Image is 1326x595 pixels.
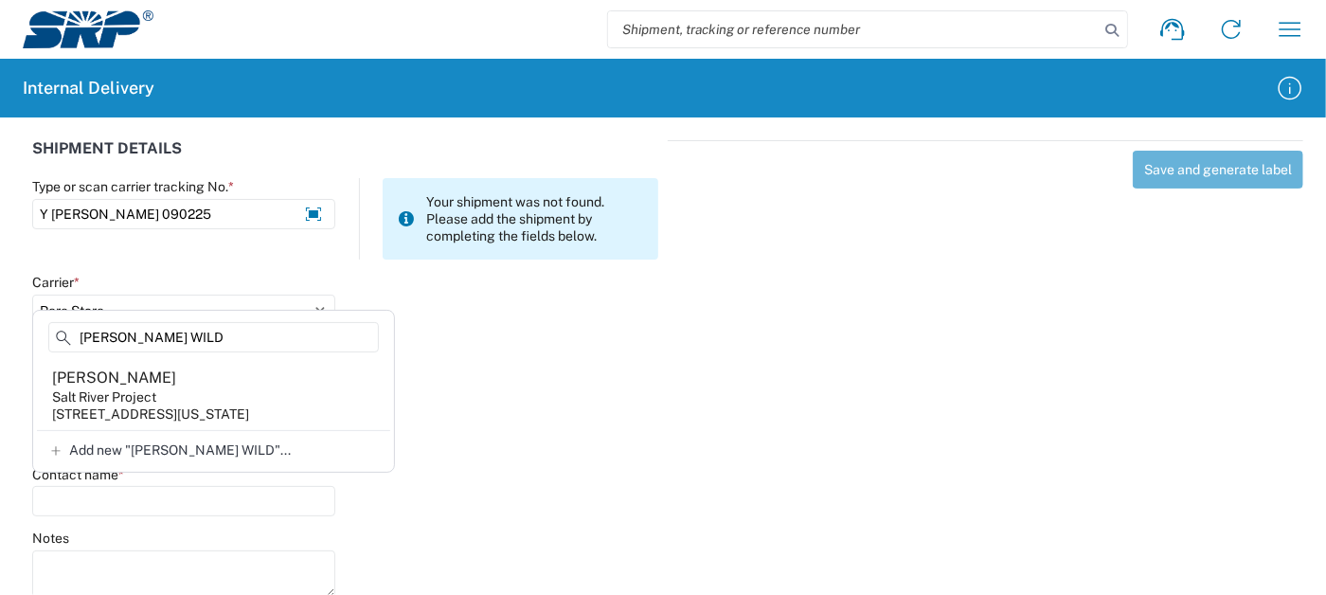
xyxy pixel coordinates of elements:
[32,274,80,291] label: Carrier
[52,368,176,388] div: [PERSON_NAME]
[32,140,658,178] div: SHIPMENT DETAILS
[23,10,153,48] img: srp
[52,388,156,406] div: Salt River Project
[32,178,234,195] label: Type or scan carrier tracking No.
[23,77,154,99] h2: Internal Delivery
[32,466,124,483] label: Contact name
[32,530,69,547] label: Notes
[608,11,1099,47] input: Shipment, tracking or reference number
[52,406,249,423] div: [STREET_ADDRESS][US_STATE]
[69,442,291,459] span: Add new "[PERSON_NAME] WILD"...
[426,193,643,244] span: Your shipment was not found. Please add the shipment by completing the fields below.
